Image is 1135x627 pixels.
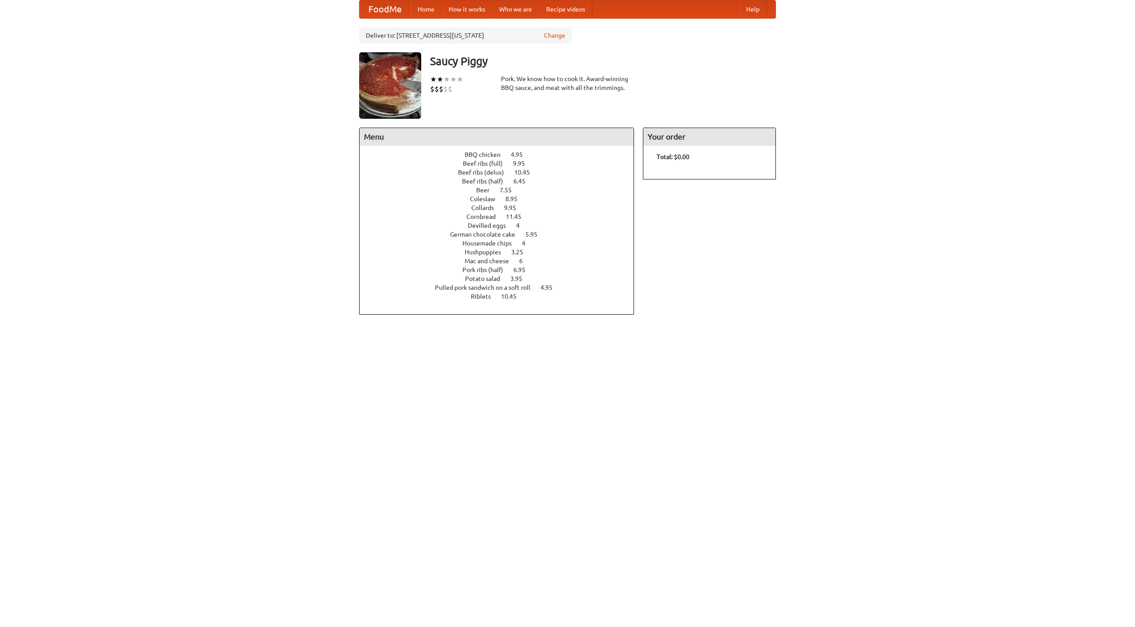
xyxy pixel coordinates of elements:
a: Beef ribs (full) 9.95 [463,160,541,167]
li: $ [434,84,439,94]
h4: Menu [360,128,634,146]
a: Potato salad 3.95 [465,275,539,282]
li: ★ [450,74,457,84]
a: Pulled pork sandwich on a soft roll 4.95 [435,284,569,291]
span: BBQ chicken [465,151,509,158]
span: 3.25 [511,249,532,256]
a: Beef ribs (half) 6.45 [462,178,542,185]
b: Total: $0.00 [657,153,689,160]
a: Home [411,0,442,18]
a: Riblets 10.45 [471,293,533,300]
span: Hushpuppies [465,249,510,256]
span: 9.95 [513,160,534,167]
a: German chocolate cake 5.95 [450,231,554,238]
div: Pork. We know how to cook it. Award-winning BBQ sauce, and meat with all the trimmings. [501,74,634,92]
span: 6.95 [513,266,534,273]
a: Change [544,31,565,40]
a: Hushpuppies 3.25 [465,249,540,256]
a: FoodMe [360,0,411,18]
a: Pork ribs (half) 6.95 [462,266,542,273]
li: $ [443,84,448,94]
li: $ [439,84,443,94]
span: Housemade chips [462,240,521,247]
a: Who we are [492,0,539,18]
a: Coleslaw 8.95 [470,195,534,203]
span: 10.45 [501,293,525,300]
span: Mac and cheese [465,257,518,265]
span: 3.95 [510,275,531,282]
li: $ [430,84,434,94]
span: 6.45 [513,178,534,185]
li: ★ [443,74,450,84]
span: 9.95 [504,204,525,211]
li: ★ [437,74,443,84]
span: Beef ribs (half) [462,178,512,185]
span: Beef ribs (full) [463,160,512,167]
img: angular.jpg [359,52,421,119]
span: 6 [519,257,532,265]
span: 4 [516,222,528,229]
li: $ [448,84,452,94]
span: Beef ribs (delux) [458,169,513,176]
a: Devilled eggs 4 [468,222,536,229]
span: Potato salad [465,275,509,282]
span: Collards [471,204,503,211]
a: Help [739,0,767,18]
span: 5.95 [525,231,546,238]
a: Housemade chips 4 [462,240,542,247]
a: BBQ chicken 4.95 [465,151,539,158]
span: Riblets [471,293,500,300]
span: 8.95 [505,195,526,203]
span: Pulled pork sandwich on a soft roll [435,284,539,291]
span: German chocolate cake [450,231,524,238]
a: Cornbread 11.45 [466,213,538,220]
h3: Saucy Piggy [430,52,776,70]
a: Beer 7.55 [476,187,528,194]
span: 4.95 [540,284,561,291]
a: Beef ribs (delux) 10.45 [458,169,546,176]
a: Collards 9.95 [471,204,532,211]
span: 10.45 [514,169,539,176]
span: 4.95 [511,151,532,158]
span: 11.45 [506,213,530,220]
h4: Your order [643,128,775,146]
li: ★ [457,74,463,84]
div: Deliver to: [STREET_ADDRESS][US_STATE] [359,27,572,43]
span: Coleslaw [470,195,504,203]
span: Cornbread [466,213,505,220]
span: Pork ribs (half) [462,266,512,273]
a: Recipe videos [539,0,592,18]
span: 4 [522,240,534,247]
a: Mac and cheese 6 [465,257,539,265]
span: 7.55 [500,187,521,194]
span: Beer [476,187,498,194]
li: ★ [430,74,437,84]
span: Devilled eggs [468,222,515,229]
a: How it works [442,0,492,18]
